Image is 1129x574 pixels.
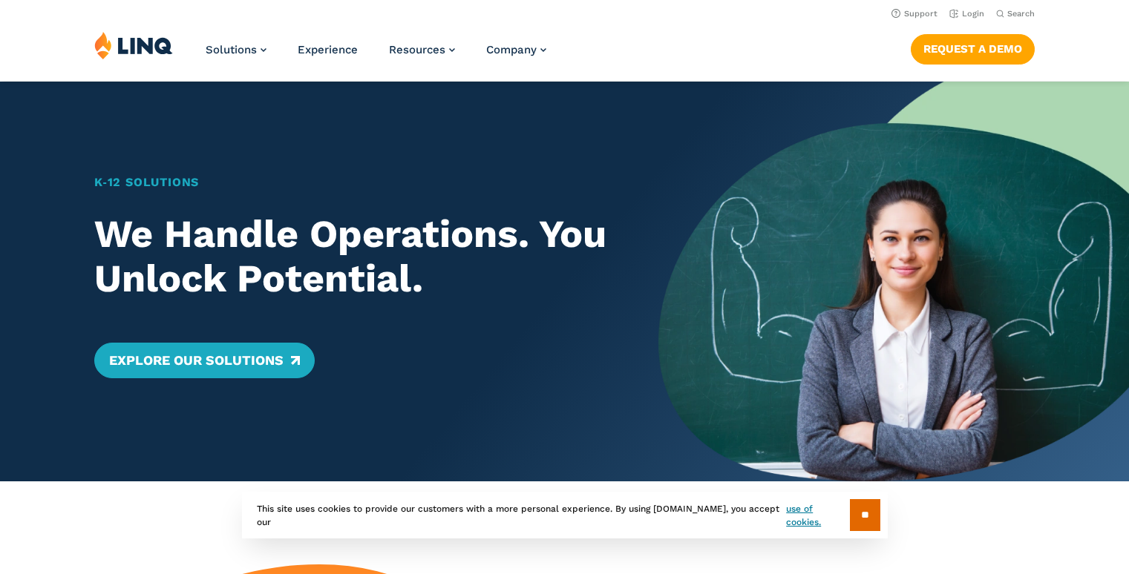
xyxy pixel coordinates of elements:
[911,31,1035,64] nav: Button Navigation
[94,174,613,191] h1: K‑12 Solutions
[949,9,984,19] a: Login
[206,31,546,80] nav: Primary Navigation
[389,43,445,56] span: Resources
[1007,9,1035,19] span: Search
[658,82,1129,481] img: Home Banner
[94,343,315,378] a: Explore Our Solutions
[242,492,888,538] div: This site uses cookies to provide our customers with a more personal experience. By using [DOMAIN...
[911,34,1035,64] a: Request a Demo
[206,43,266,56] a: Solutions
[94,31,173,59] img: LINQ | K‑12 Software
[786,502,849,529] a: use of cookies.
[486,43,546,56] a: Company
[94,212,613,301] h2: We Handle Operations. You Unlock Potential.
[298,43,358,56] a: Experience
[891,9,937,19] a: Support
[486,43,537,56] span: Company
[389,43,455,56] a: Resources
[996,8,1035,19] button: Open Search Bar
[206,43,257,56] span: Solutions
